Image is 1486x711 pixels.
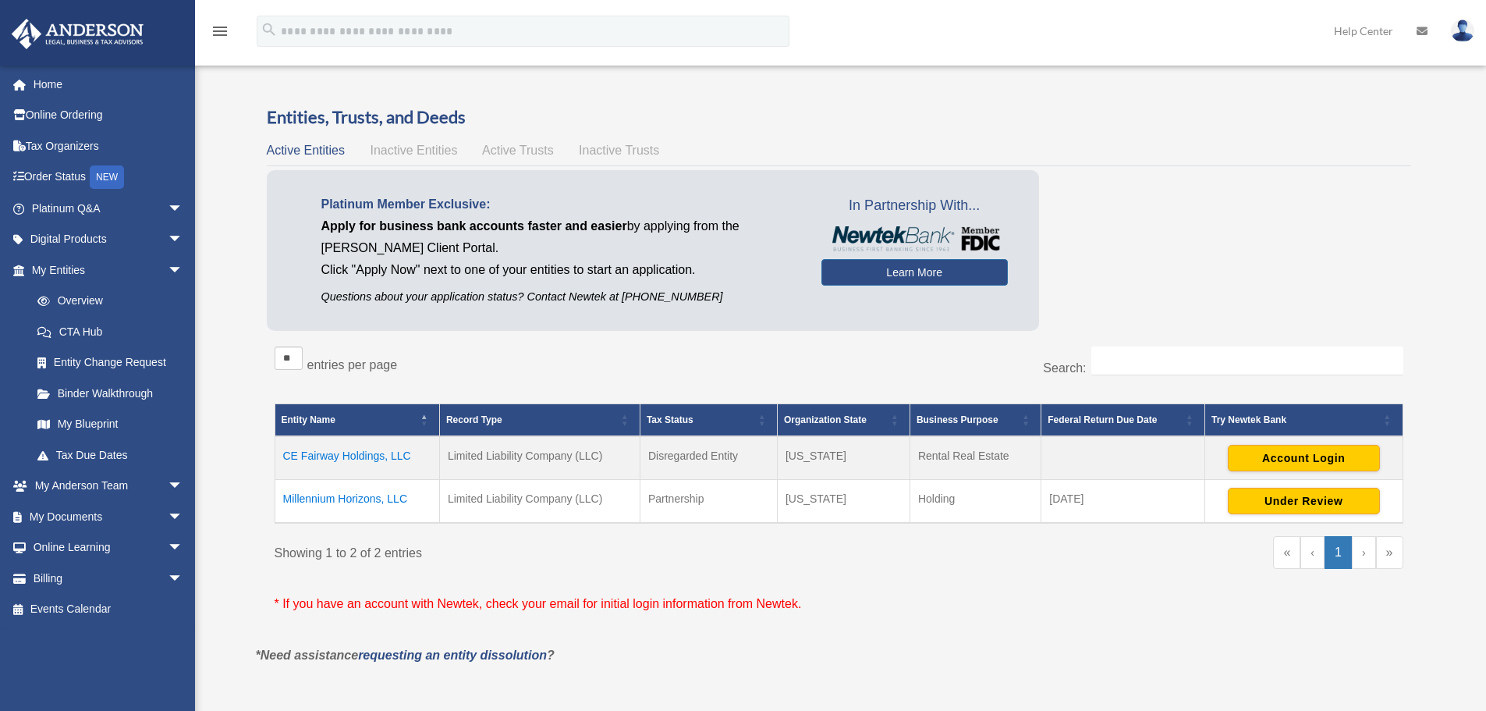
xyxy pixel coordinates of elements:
[22,347,199,379] a: Entity Change Request
[829,226,1000,251] img: NewtekBankLogoSM.png
[267,105,1411,130] h3: Entities, Trusts, and Deeds
[910,404,1041,437] th: Business Purpose: Activate to sort
[446,414,502,425] span: Record Type
[1043,361,1086,375] label: Search:
[267,144,345,157] span: Active Entities
[321,287,798,307] p: Questions about your application status? Contact Newtek at [PHONE_NUMBER]
[168,254,199,286] span: arrow_drop_down
[275,436,439,480] td: CE Fairway Holdings, LLC
[321,194,798,215] p: Platinum Member Exclusive:
[482,144,554,157] span: Active Trusts
[7,19,148,49] img: Anderson Advisors Platinum Portal
[1352,536,1376,569] a: Next
[358,649,547,662] a: requesting an entity dissolution
[439,480,640,524] td: Limited Liability Company (LLC)
[11,162,207,194] a: Order StatusNEW
[1451,20,1474,42] img: User Pic
[1228,451,1380,464] a: Account Login
[211,22,229,41] i: menu
[370,144,457,157] span: Inactive Entities
[11,100,207,131] a: Online Ordering
[282,414,335,425] span: Entity Name
[22,439,199,471] a: Tax Due Dates
[777,436,910,480] td: [US_STATE]
[1376,536,1403,569] a: Last
[22,316,199,347] a: CTA Hub
[11,594,207,625] a: Events Calendar
[1041,404,1205,437] th: Federal Return Due Date: Activate to sort
[275,480,439,524] td: Millennium Horizons, LLC
[1300,536,1325,569] a: Previous
[1325,536,1352,569] a: 1
[90,165,124,189] div: NEW
[11,130,207,162] a: Tax Organizers
[640,436,777,480] td: Disregarded Entity
[821,194,1008,219] span: In Partnership With...
[275,593,1403,615] p: * If you have an account with Newtek, check your email for initial login information from Newtek.
[1205,404,1403,437] th: Try Newtek Bank : Activate to sort
[22,378,199,409] a: Binder Walkthrough
[168,563,199,595] span: arrow_drop_down
[261,21,278,38] i: search
[1048,414,1157,425] span: Federal Return Due Date
[211,27,229,41] a: menu
[168,224,199,256] span: arrow_drop_down
[275,404,439,437] th: Entity Name: Activate to invert sorting
[777,404,910,437] th: Organization State: Activate to sort
[784,414,867,425] span: Organization State
[168,501,199,533] span: arrow_drop_down
[22,286,191,317] a: Overview
[11,501,207,532] a: My Documentsarrow_drop_down
[11,193,207,224] a: Platinum Q&Aarrow_drop_down
[11,471,207,502] a: My Anderson Teamarrow_drop_down
[275,536,828,564] div: Showing 1 to 2 of 2 entries
[1211,411,1378,429] div: Try Newtek Bank
[647,414,693,425] span: Tax Status
[917,414,998,425] span: Business Purpose
[910,480,1041,524] td: Holding
[640,404,777,437] th: Tax Status: Activate to sort
[439,436,640,480] td: Limited Liability Company (LLC)
[11,532,207,563] a: Online Learningarrow_drop_down
[1273,536,1300,569] a: First
[168,193,199,225] span: arrow_drop_down
[321,259,798,281] p: Click "Apply Now" next to one of your entities to start an application.
[579,144,659,157] span: Inactive Trusts
[11,563,207,594] a: Billingarrow_drop_down
[821,259,1008,286] a: Learn More
[11,254,199,286] a: My Entitiesarrow_drop_down
[1041,480,1205,524] td: [DATE]
[640,480,777,524] td: Partnership
[321,219,627,233] span: Apply for business bank accounts faster and easier
[1228,488,1380,514] button: Under Review
[22,409,199,440] a: My Blueprint
[910,436,1041,480] td: Rental Real Estate
[1228,445,1380,471] button: Account Login
[256,649,555,662] em: *Need assistance ?
[168,471,199,503] span: arrow_drop_down
[11,224,207,255] a: Digital Productsarrow_drop_down
[777,480,910,524] td: [US_STATE]
[307,358,398,371] label: entries per page
[168,532,199,564] span: arrow_drop_down
[439,404,640,437] th: Record Type: Activate to sort
[11,69,207,100] a: Home
[321,215,798,259] p: by applying from the [PERSON_NAME] Client Portal.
